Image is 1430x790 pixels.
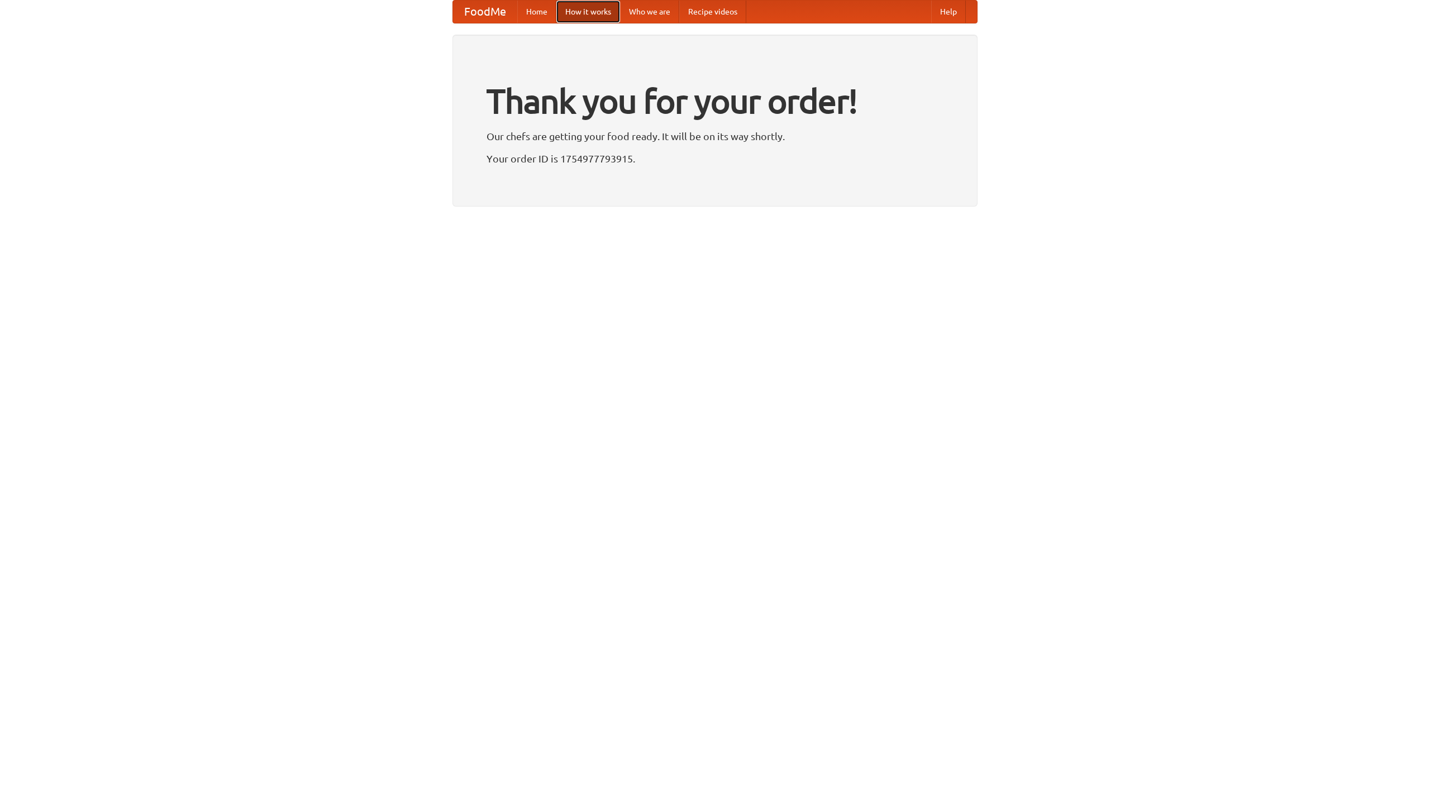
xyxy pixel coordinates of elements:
[556,1,620,23] a: How it works
[487,74,943,128] h1: Thank you for your order!
[517,1,556,23] a: Home
[620,1,679,23] a: Who we are
[453,1,517,23] a: FoodMe
[487,150,943,167] p: Your order ID is 1754977793915.
[487,128,943,145] p: Our chefs are getting your food ready. It will be on its way shortly.
[931,1,966,23] a: Help
[679,1,746,23] a: Recipe videos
